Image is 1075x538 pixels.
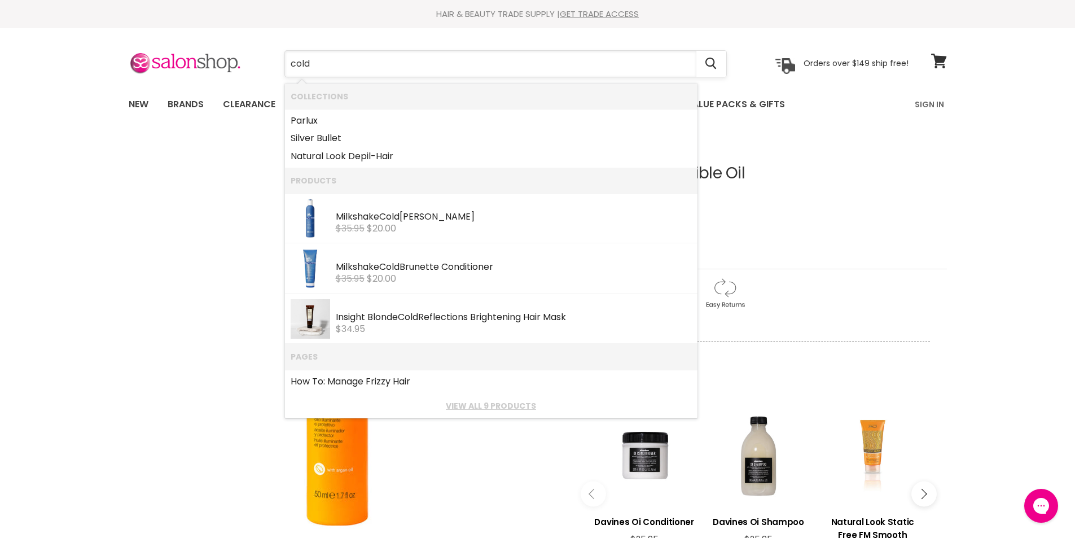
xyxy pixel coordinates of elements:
p: Orders over $149 ship free! [804,58,909,68]
li: Collections: Parlux [285,109,697,130]
b: Cold [379,210,400,223]
b: Cold [379,260,400,273]
div: Milkshake [PERSON_NAME] [336,212,692,224]
div: Milkshake Brunette Conditioner [336,262,692,274]
span: $34.95 [336,322,365,335]
nav: Main [115,88,961,121]
li: Products: Insight Blonde Cold Reflections Brightening Hair Mask [285,294,697,344]
li: Collections: Silver Bullet [285,129,697,147]
iframe: Gorgias live chat messenger [1019,485,1064,527]
form: Product [284,50,727,77]
a: GET TRADE ACCESS [560,8,639,20]
li: Products: Milkshake Cold Brunette Conditioner [285,243,697,294]
a: Value Packs & Gifts [678,93,793,116]
a: New [120,93,157,116]
ul: Main menu [120,88,851,121]
a: Silver Bullet [291,129,692,147]
li: Collections [285,84,697,109]
li: View All [285,393,697,418]
button: Search [696,51,726,77]
a: Brands [159,93,212,116]
li: Products [285,168,697,193]
span: $20.00 [367,222,396,235]
a: Clearance [214,93,284,116]
b: Cold [398,310,418,323]
a: Sign In [908,93,951,116]
h3: Davines Oi Conditioner [593,515,696,528]
h1: Milkshake Incredible Oil [571,165,947,182]
img: ATSNovember-243.webp [291,299,330,339]
a: View all 9 products [291,401,692,410]
img: milk-shake-cold-brunette-shampoo-300ml-1080x.webp [291,199,330,238]
div: HAIR & BEAUTY TRADE SUPPLY | [115,8,961,20]
li: Pages [285,344,697,369]
a: Natural Look Depil-Hair [291,147,692,165]
s: $35.95 [336,272,365,285]
img: returns.gif [695,276,754,310]
img: milk-shake-cold-brunette-conditioner-250ml-1080x.webp [291,249,330,288]
li: Collections: Natural Look Depil-Hair [285,147,697,168]
h3: Davines Oi Shampoo [707,515,810,528]
a: View product:Davines Oi Conditioner [593,507,696,534]
a: View product:Davines Oi Shampoo [707,507,810,534]
li: Pages: How To: Manage Frizzy Hair [285,370,697,393]
s: $35.95 [336,222,365,235]
span: $20.00 [367,272,396,285]
a: Parlux [291,112,692,130]
a: How To: Manage Frizzy Hair [291,373,692,391]
li: Products: Milkshake Cold Brunette Shampoo [285,193,697,243]
p: Goes well with [587,341,930,378]
div: Insight Blonde Reflections Brightening Hair Mask [336,312,692,324]
input: Search [285,51,696,77]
